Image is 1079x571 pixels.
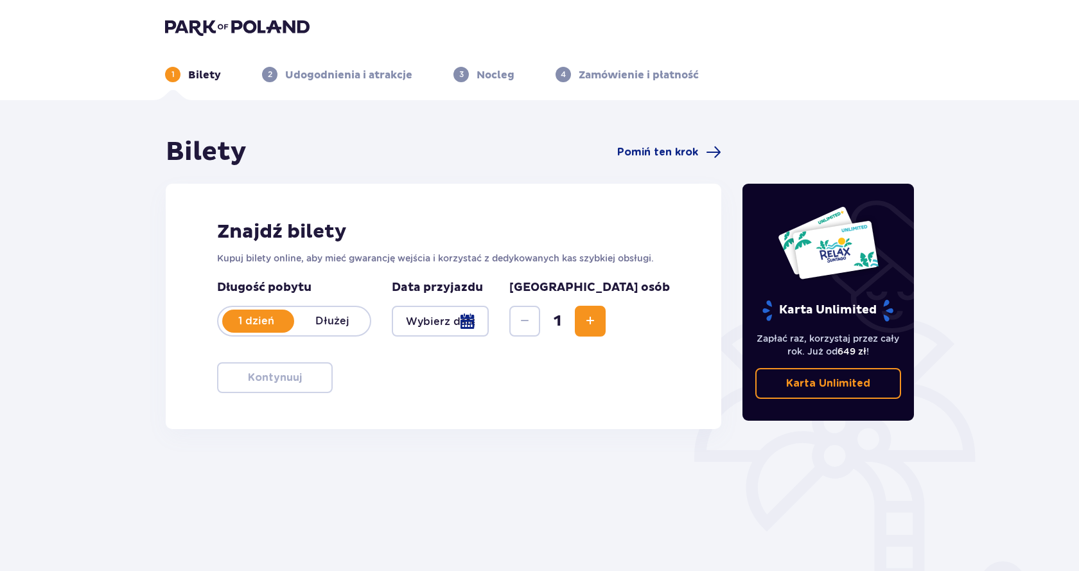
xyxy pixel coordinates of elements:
[459,69,464,80] p: 3
[165,18,310,36] img: Park of Poland logo
[579,68,699,82] p: Zamówienie i płatność
[838,346,866,356] span: 649 zł
[392,280,483,295] p: Data przyjazdu
[543,312,572,331] span: 1
[477,68,514,82] p: Nocleg
[217,220,670,244] h2: Znajdź bilety
[617,145,721,160] a: Pomiń ten krok
[294,314,370,328] p: Dłużej
[575,306,606,337] button: Increase
[509,280,670,295] p: [GEOGRAPHIC_DATA] osób
[761,299,895,322] p: Karta Unlimited
[218,314,294,328] p: 1 dzień
[509,306,540,337] button: Decrease
[786,376,870,391] p: Karta Unlimited
[188,68,221,82] p: Bilety
[285,68,412,82] p: Udogodnienia i atrakcje
[166,136,247,168] h1: Bilety
[217,252,670,265] p: Kupuj bilety online, aby mieć gwarancję wejścia i korzystać z dedykowanych kas szybkiej obsługi.
[217,280,371,295] p: Długość pobytu
[561,69,566,80] p: 4
[755,368,902,399] a: Karta Unlimited
[268,69,272,80] p: 2
[217,362,333,393] button: Kontynuuj
[248,371,302,385] p: Kontynuuj
[617,145,698,159] span: Pomiń ten krok
[171,69,175,80] p: 1
[755,332,902,358] p: Zapłać raz, korzystaj przez cały rok. Już od !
